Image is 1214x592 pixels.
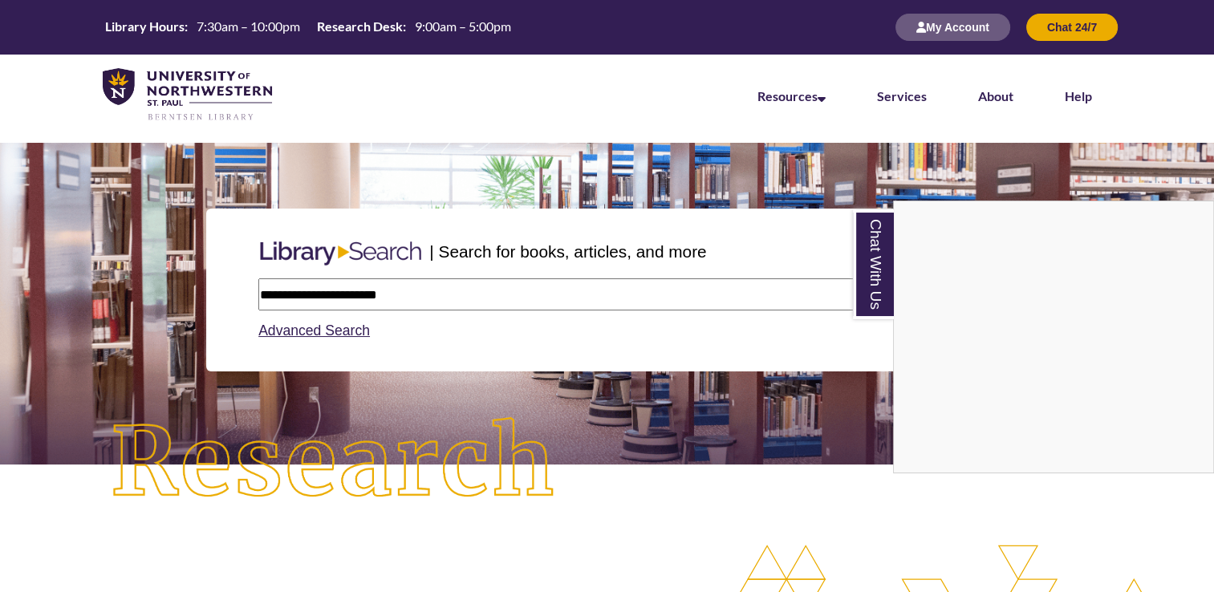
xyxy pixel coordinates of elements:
[978,88,1013,103] a: About
[853,209,894,319] a: Chat With Us
[894,201,1213,472] iframe: Chat Widget
[757,88,826,103] a: Resources
[893,201,1214,473] div: Chat With Us
[103,68,272,122] img: UNWSP Library Logo
[1065,88,1092,103] a: Help
[877,88,927,103] a: Services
